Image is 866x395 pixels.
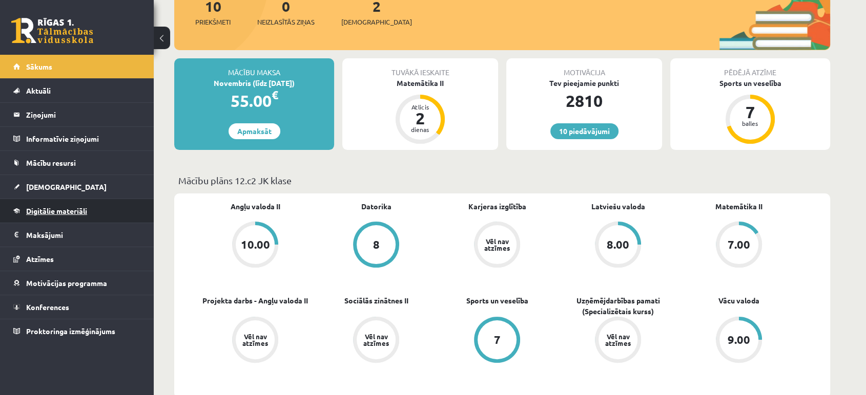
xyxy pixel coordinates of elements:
[670,58,830,78] div: Pēdējā atzīme
[174,78,334,89] div: Novembris (līdz [DATE])
[26,278,107,288] span: Motivācijas programma
[342,78,498,145] a: Matemātika II Atlicis 2 dienas
[670,78,830,145] a: Sports un veselība 7 balles
[405,110,436,126] div: 2
[26,103,141,126] legend: Ziņojumi
[13,247,141,271] a: Atzīmes
[26,302,69,312] span: Konferences
[26,86,51,95] span: Aktuāli
[26,254,54,264] span: Atzīmes
[229,123,280,139] a: Apmaksāt
[26,206,87,215] span: Digitālie materiāli
[735,120,766,126] div: balles
[13,199,141,223] a: Digitālie materiāli
[316,222,437,270] a: 8
[202,295,308,306] a: Projekta darbs - Angļu valoda II
[591,201,645,212] a: Latviešu valoda
[437,317,558,365] a: 7
[558,222,678,270] a: 8.00
[506,78,662,89] div: Tev pieejamie punkti
[26,182,107,191] span: [DEMOGRAPHIC_DATA]
[241,239,270,250] div: 10.00
[678,222,799,270] a: 7.00
[558,295,678,317] a: Uzņēmējdarbības pamati (Specializētais kurss)
[718,295,759,306] a: Vācu valoda
[13,319,141,343] a: Proktoringa izmēģinājums
[604,333,632,346] div: Vēl nav atzīmes
[13,223,141,247] a: Maksājumi
[316,317,437,365] a: Vēl nav atzīmes
[13,151,141,174] a: Mācību resursi
[174,89,334,113] div: 55.00
[735,104,766,120] div: 7
[405,126,436,133] div: dienas
[178,173,826,187] p: Mācību plāns 12.c2 JK klase
[26,62,52,71] span: Sākums
[361,201,391,212] a: Datorika
[272,87,278,102] span: €
[13,103,141,126] a: Ziņojumi
[373,239,380,250] div: 8
[231,201,280,212] a: Angļu valoda II
[466,295,528,306] a: Sports un veselība
[257,17,315,27] span: Neizlasītās ziņas
[728,239,750,250] div: 7.00
[174,58,334,78] div: Mācību maksa
[437,222,558,270] a: Vēl nav atzīmes
[26,158,76,167] span: Mācību resursi
[483,238,511,251] div: Vēl nav atzīmes
[13,295,141,319] a: Konferences
[195,17,231,27] span: Priekšmeti
[26,223,141,247] legend: Maksājumi
[341,17,412,27] span: [DEMOGRAPHIC_DATA]
[13,55,141,78] a: Sākums
[195,222,316,270] a: 10.00
[550,123,618,139] a: 10 piedāvājumi
[670,78,830,89] div: Sports un veselība
[678,317,799,365] a: 9.00
[241,333,270,346] div: Vēl nav atzīmes
[13,127,141,150] a: Informatīvie ziņojumi
[13,175,141,199] a: [DEMOGRAPHIC_DATA]
[342,58,498,78] div: Tuvākā ieskaite
[558,317,678,365] a: Vēl nav atzīmes
[13,79,141,102] a: Aktuāli
[607,239,629,250] div: 8.00
[715,201,762,212] a: Matemātika II
[13,271,141,295] a: Motivācijas programma
[195,317,316,365] a: Vēl nav atzīmes
[362,333,390,346] div: Vēl nav atzīmes
[405,104,436,110] div: Atlicis
[344,295,408,306] a: Sociālās zinātnes II
[728,334,750,345] div: 9.00
[26,326,115,336] span: Proktoringa izmēģinājums
[342,78,498,89] div: Matemātika II
[494,334,501,345] div: 7
[506,58,662,78] div: Motivācija
[11,18,93,43] a: Rīgas 1. Tālmācības vidusskola
[468,201,526,212] a: Karjeras izglītība
[26,127,141,150] legend: Informatīvie ziņojumi
[506,89,662,113] div: 2810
